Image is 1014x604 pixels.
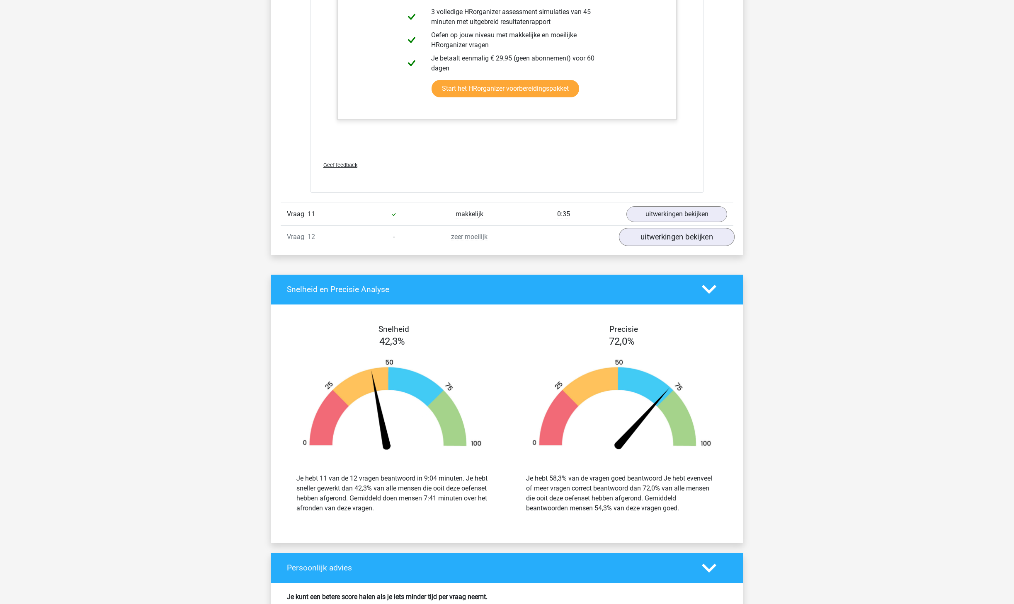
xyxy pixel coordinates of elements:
span: Vraag [287,209,308,219]
div: - [356,232,432,242]
span: makkelijk [456,210,483,218]
h4: Precisie [517,324,730,334]
div: Je hebt 58,3% van de vragen goed beantwoord Je hebt evenveel of meer vragen correct beantwoord da... [526,474,718,513]
span: 0:35 [557,210,570,218]
span: 72,0% [609,336,635,347]
h4: Snelheid en Precisie Analyse [287,285,689,294]
span: zeer moeilijk [451,233,488,241]
a: uitwerkingen bekijken [619,228,735,246]
span: 11 [308,210,315,218]
h4: Persoonlijk advies [287,563,689,573]
span: Vraag [287,232,308,242]
h4: Snelheid [287,324,501,334]
img: 72.efe4a97968c2.png [519,359,724,454]
span: 12 [308,233,315,241]
a: uitwerkingen bekijken [626,206,727,222]
span: 42,3% [379,336,405,347]
span: Geef feedback [323,162,357,168]
h6: Je kunt een betere score halen als je iets minder tijd per vraag neemt. [287,593,727,601]
img: 42.b7149a039e20.png [290,359,495,454]
a: Start het HRorganizer voorbereidingspakket [432,80,579,97]
div: Je hebt 11 van de 12 vragen beantwoord in 9:04 minuten. Je hebt sneller gewerkt dan 42,3% van all... [296,474,488,513]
